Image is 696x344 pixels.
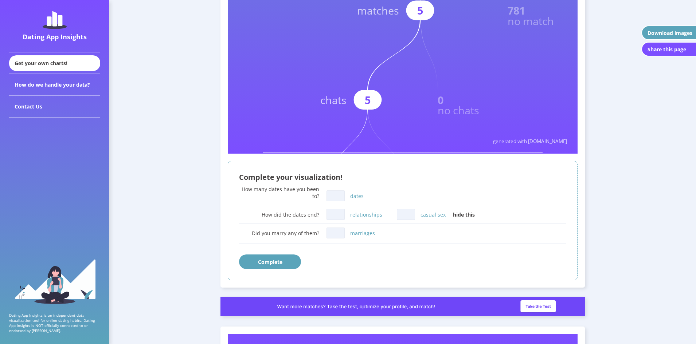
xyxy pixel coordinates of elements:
div: Did you marry any of them? [239,230,319,237]
div: Download images [648,29,692,36]
p: Dating App Insights is an independent data visualization tool for online dating habits. Dating Ap... [9,313,100,333]
div: Get your own charts! [9,55,100,71]
img: roast_slim_banner.a2e79667.png [220,297,585,316]
img: dating-app-insights-logo.5abe6921.svg [43,11,67,29]
label: casual sex [421,211,446,218]
text: 781 [508,3,525,17]
text: 5 [365,93,371,107]
img: sidebar_girl.91b9467e.svg [14,258,96,304]
text: no match [508,14,554,28]
div: How do we handle your data? [9,74,100,96]
div: Contact Us [9,96,100,118]
text: chats [320,93,347,107]
label: marriages [350,230,375,237]
label: dates [350,193,364,199]
button: Share this page [641,42,696,56]
div: Dating App Insights [11,32,98,41]
text: generated with [DOMAIN_NAME] [493,138,567,145]
div: Complete your visualization! [239,172,566,182]
text: 0 [438,93,443,107]
label: relationships [350,211,382,218]
text: no chats [438,103,479,117]
div: Share this page [648,46,686,53]
button: Complete [239,254,301,269]
div: How many dates have you been to? [239,186,319,199]
span: hide this [453,211,475,218]
text: matches [357,3,399,17]
text: 5 [417,3,423,17]
button: Download images [641,25,696,40]
div: How did the dates end? [239,211,319,218]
